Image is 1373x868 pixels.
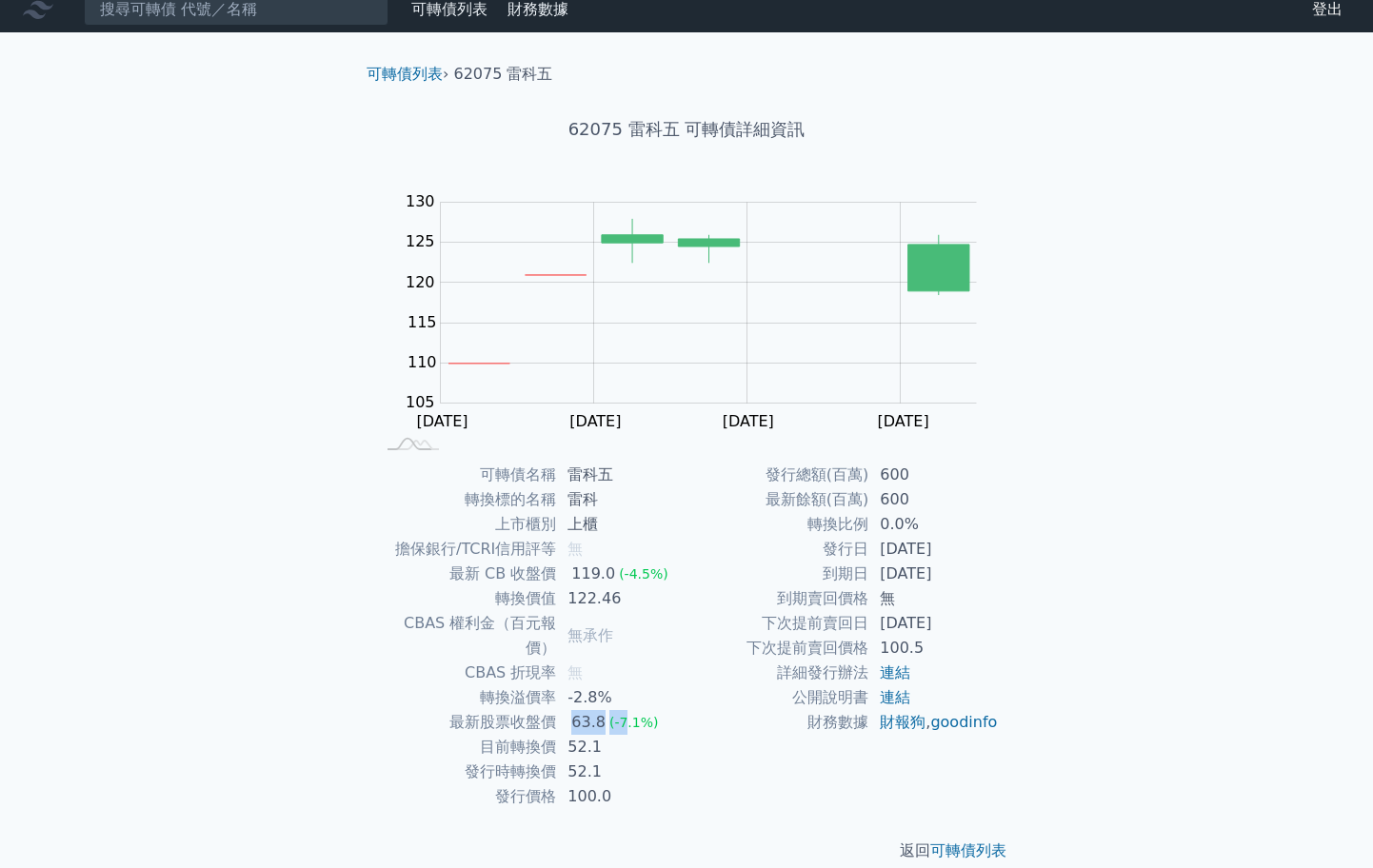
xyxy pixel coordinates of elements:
a: goodinfo [930,713,997,731]
td: CBAS 權利金（百元報價） [374,611,556,661]
g: Series [448,219,969,364]
g: Chart [396,192,1005,430]
td: 最新股票收盤價 [374,710,556,735]
td: 最新 CB 收盤價 [374,562,556,586]
td: 詳細發行辦法 [686,661,868,685]
td: -2.8% [556,685,686,710]
tspan: [DATE] [569,412,621,430]
p: 返回 [351,839,1022,862]
td: 上櫃 [556,512,686,537]
li: 62075 雷科五 [454,63,553,86]
a: 連結 [880,663,910,681]
td: 雷科五 [556,463,686,487]
td: [DATE] [868,562,999,586]
a: 可轉債列表 [930,841,1006,859]
tspan: [DATE] [417,412,468,430]
span: 無 [567,663,583,681]
td: 財務數據 [686,710,868,735]
td: 公開說明書 [686,685,868,710]
div: 119.0 [567,562,619,586]
td: CBAS 折現率 [374,661,556,685]
td: 發行日 [686,537,868,562]
td: 發行總額(百萬) [686,463,868,487]
td: 上市櫃別 [374,512,556,537]
td: 無 [868,586,999,611]
h1: 62075 雷科五 可轉債詳細資訊 [351,116,1022,143]
td: 600 [868,487,999,512]
td: [DATE] [868,611,999,636]
td: 到期日 [686,562,868,586]
span: (-7.1%) [609,715,659,730]
a: 連結 [880,688,910,706]
td: 100.0 [556,784,686,809]
tspan: [DATE] [723,412,774,430]
tspan: 125 [406,232,435,250]
td: 600 [868,463,999,487]
tspan: 115 [408,313,437,331]
td: 轉換價值 [374,586,556,611]
td: 目前轉換價 [374,735,556,759]
td: 下次提前賣回價格 [686,636,868,661]
td: 122.46 [556,586,686,611]
tspan: 120 [406,273,435,291]
td: 擔保銀行/TCRI信用評等 [374,537,556,562]
span: 無承作 [567,626,613,644]
td: 下次提前賣回日 [686,611,868,636]
tspan: 110 [408,353,437,371]
a: 財報狗 [880,713,925,731]
td: 0.0% [868,512,999,537]
td: [DATE] [868,537,999,562]
tspan: 130 [406,192,435,210]
td: 發行價格 [374,784,556,809]
td: 轉換比例 [686,512,868,537]
tspan: 105 [406,393,435,411]
td: 可轉債名稱 [374,463,556,487]
td: 100.5 [868,636,999,661]
td: 轉換溢價率 [374,685,556,710]
td: 發行時轉換價 [374,759,556,784]
td: 到期賣回價格 [686,586,868,611]
span: 無 [567,540,583,558]
div: 63.8 [567,710,609,735]
td: 52.1 [556,735,686,759]
td: 轉換標的名稱 [374,487,556,512]
a: 可轉債列表 [367,65,443,83]
li: › [367,63,448,86]
td: 52.1 [556,759,686,784]
td: 雷科 [556,487,686,512]
tspan: [DATE] [878,412,929,430]
td: 最新餘額(百萬) [686,487,868,512]
span: (-4.5%) [619,566,668,582]
td: , [868,710,999,735]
